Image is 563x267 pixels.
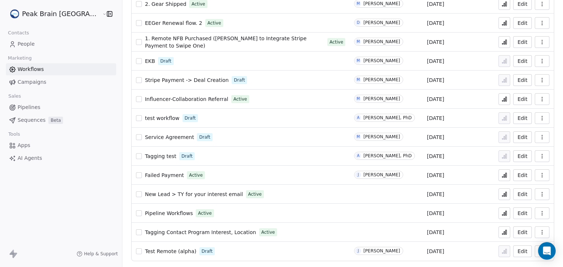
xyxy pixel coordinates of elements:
[330,39,343,45] span: Active
[513,93,532,105] button: Edit
[145,20,202,26] span: EEGer Renewal flow. 2
[145,172,184,179] a: Failed Payment
[5,129,23,140] span: Tools
[363,1,400,6] div: [PERSON_NAME]
[145,95,228,103] a: Influencer-Collaboration Referral
[6,63,116,75] a: Workflows
[198,210,211,217] span: Active
[233,96,247,102] span: Active
[145,114,179,122] a: test workflow
[427,57,444,65] span: [DATE]
[513,226,532,238] button: Edit
[5,91,24,102] span: Sales
[84,251,118,257] span: Help & Support
[145,153,176,160] a: Tagging test
[427,133,444,141] span: [DATE]
[427,229,444,236] span: [DATE]
[513,112,532,124] a: Edit
[145,191,243,198] a: New Lead > TY for your interest email
[145,172,184,178] span: Failed Payment
[538,242,556,260] div: Open Intercom Messenger
[357,115,360,121] div: A
[357,77,360,83] div: M
[363,77,400,82] div: [PERSON_NAME]
[357,96,360,102] div: M
[513,207,532,219] button: Edit
[513,188,532,200] button: Edit
[145,115,179,121] span: test workflow
[207,20,221,26] span: Active
[513,131,532,143] button: Edit
[191,1,205,7] span: Active
[6,114,116,126] a: SequencesBeta
[145,96,228,102] span: Influencer-Collaboration Referral
[513,169,532,181] button: Edit
[357,153,360,159] div: A
[199,134,210,140] span: Draft
[248,191,262,198] span: Active
[363,58,400,63] div: [PERSON_NAME]
[10,10,19,18] img: Peak%20Brain%20Logo.png
[145,248,196,254] span: Test Remote (alpha)
[18,104,40,111] span: Pipelines
[513,17,532,29] button: Edit
[427,38,444,46] span: [DATE]
[6,76,116,88] a: Campaigns
[513,150,532,162] button: Edit
[145,210,193,216] span: Pipeline Workflows
[77,251,118,257] a: Help & Support
[363,115,412,120] div: [PERSON_NAME], PhD
[427,172,444,179] span: [DATE]
[6,38,116,50] a: People
[363,153,412,158] div: [PERSON_NAME], PhD
[427,0,444,8] span: [DATE]
[18,154,42,162] span: AI Agents
[5,27,32,38] span: Contacts
[202,248,213,255] span: Draft
[6,101,116,113] a: Pipelines
[145,191,243,197] span: New Lead > TY for your interest email
[145,77,229,83] span: Stripe Payment -> Deal Creation
[261,229,275,236] span: Active
[427,191,444,198] span: [DATE]
[18,142,30,149] span: Apps
[358,172,359,178] div: J
[358,248,359,254] div: J
[357,134,360,140] div: M
[160,58,171,64] span: Draft
[427,76,444,84] span: [DATE]
[18,65,44,73] span: Workflows
[513,245,532,257] button: Edit
[9,8,97,20] button: Peak Brain [GEOGRAPHIC_DATA]
[363,96,400,101] div: [PERSON_NAME]
[18,116,45,124] span: Sequences
[513,55,532,67] button: Edit
[22,9,100,19] span: Peak Brain [GEOGRAPHIC_DATA]
[363,39,400,44] div: [PERSON_NAME]
[357,20,360,26] div: D
[363,134,400,139] div: [PERSON_NAME]
[427,95,444,103] span: [DATE]
[6,139,116,151] a: Apps
[513,36,532,48] button: Edit
[145,153,176,159] span: Tagging test
[185,115,196,121] span: Draft
[145,1,186,7] span: 2. Gear Shipped
[234,77,245,83] span: Draft
[357,1,360,7] div: M
[357,39,360,45] div: M
[145,229,256,236] a: Tagging Contact Program Interest, Location
[145,19,202,27] a: EEGer Renewal flow. 2
[513,74,532,86] button: Edit
[6,152,116,164] a: AI Agents
[363,20,400,25] div: [PERSON_NAME]
[357,58,360,64] div: M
